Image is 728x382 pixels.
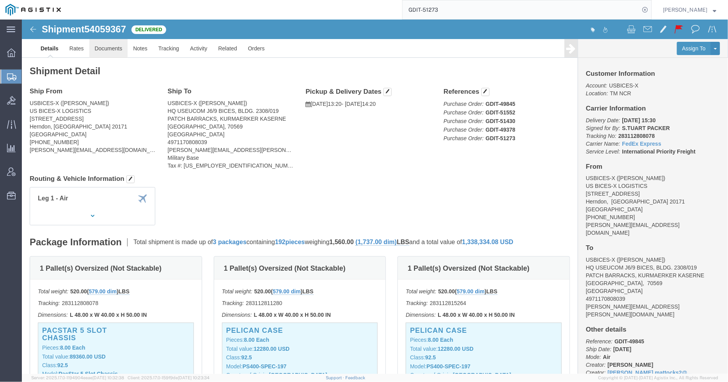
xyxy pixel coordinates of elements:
input: Search for shipment number, reference number [403,0,640,19]
iframe: FS Legacy Container [22,20,728,374]
button: [PERSON_NAME] [663,5,717,14]
a: Support [326,375,346,380]
span: Server: 2025.17.0-1194904eeae [31,375,124,380]
span: [DATE] 10:32:38 [92,375,124,380]
a: Feedback [345,375,365,380]
span: Andrew Wacyra [663,5,708,14]
img: logo [5,4,61,16]
span: Copyright © [DATE]-[DATE] Agistix Inc., All Rights Reserved [598,375,719,381]
span: Client: 2025.17.0-159f9de [128,375,210,380]
span: [DATE] 10:23:34 [178,375,210,380]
